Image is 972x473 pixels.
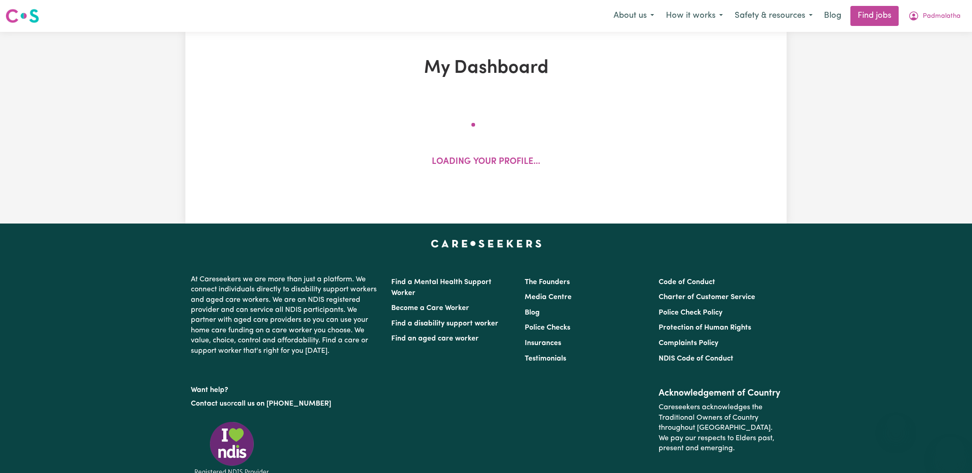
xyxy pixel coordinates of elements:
[660,6,729,25] button: How it works
[923,11,961,21] span: Padmalatha
[659,388,781,399] h2: Acknowledgement of Country
[5,5,39,26] a: Careseekers logo
[525,309,540,316] a: Blog
[729,6,819,25] button: Safety & resources
[902,6,967,25] button: My Account
[659,324,751,331] a: Protection of Human Rights
[525,340,561,347] a: Insurances
[819,6,847,26] a: Blog
[191,271,380,360] p: At Careseekers we are more than just a platform. We connect individuals directly to disability su...
[432,156,540,169] p: Loading your profile...
[5,8,39,24] img: Careseekers logo
[525,355,566,362] a: Testimonials
[291,57,681,79] h1: My Dashboard
[191,395,380,412] p: or
[659,355,733,362] a: NDIS Code of Conduct
[659,340,718,347] a: Complaints Policy
[391,335,479,342] a: Find an aged care worker
[850,6,899,26] a: Find jobs
[525,279,570,286] a: The Founders
[191,381,380,395] p: Want help?
[191,400,227,407] a: Contact us
[391,279,491,297] a: Find a Mental Health Support Worker
[525,324,570,331] a: Police Checks
[659,279,715,286] a: Code of Conduct
[391,320,498,327] a: Find a disability support worker
[887,415,905,433] iframe: Close message
[659,399,781,457] p: Careseekers acknowledges the Traditional Owners of Country throughout [GEOGRAPHIC_DATA]. We pay o...
[431,240,542,247] a: Careseekers home page
[525,294,572,301] a: Media Centre
[659,294,755,301] a: Charter of Customer Service
[659,309,722,316] a: Police Check Policy
[234,400,331,407] a: call us on [PHONE_NUMBER]
[391,305,469,312] a: Become a Care Worker
[608,6,660,25] button: About us
[936,437,965,466] iframe: Button to launch messaging window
